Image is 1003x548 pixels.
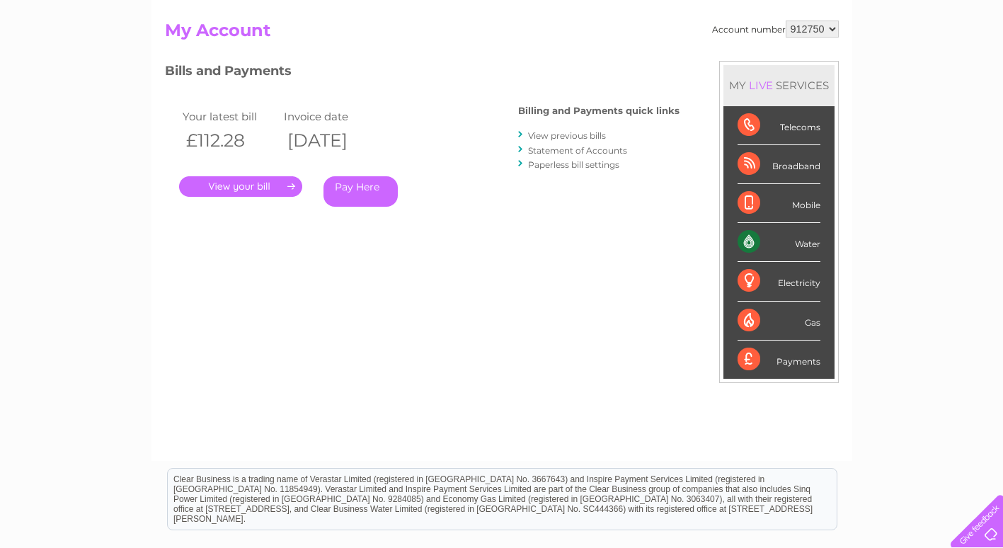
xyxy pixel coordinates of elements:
div: Water [738,223,820,262]
div: Gas [738,302,820,341]
a: . [179,176,302,197]
a: Energy [789,60,820,71]
div: Electricity [738,262,820,301]
a: Telecoms [829,60,871,71]
h3: Bills and Payments [165,61,680,86]
th: [DATE] [280,126,382,155]
a: Contact [909,60,944,71]
td: Invoice date [280,107,382,126]
a: Blog [880,60,900,71]
a: Water [754,60,781,71]
a: Statement of Accounts [528,145,627,156]
img: logo.png [35,37,108,80]
a: Log out [956,60,990,71]
div: Account number [712,21,839,38]
td: Your latest bill [179,107,281,126]
a: View previous bills [528,130,606,141]
div: Broadband [738,145,820,184]
a: 0333 014 3131 [736,7,834,25]
div: MY SERVICES [723,65,835,105]
a: Paperless bill settings [528,159,619,170]
div: Payments [738,341,820,379]
th: £112.28 [179,126,281,155]
div: Telecoms [738,106,820,145]
div: LIVE [746,79,776,92]
h4: Billing and Payments quick links [518,105,680,116]
h2: My Account [165,21,839,47]
a: Pay Here [323,176,398,207]
div: Mobile [738,184,820,223]
div: Clear Business is a trading name of Verastar Limited (registered in [GEOGRAPHIC_DATA] No. 3667643... [168,8,837,69]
